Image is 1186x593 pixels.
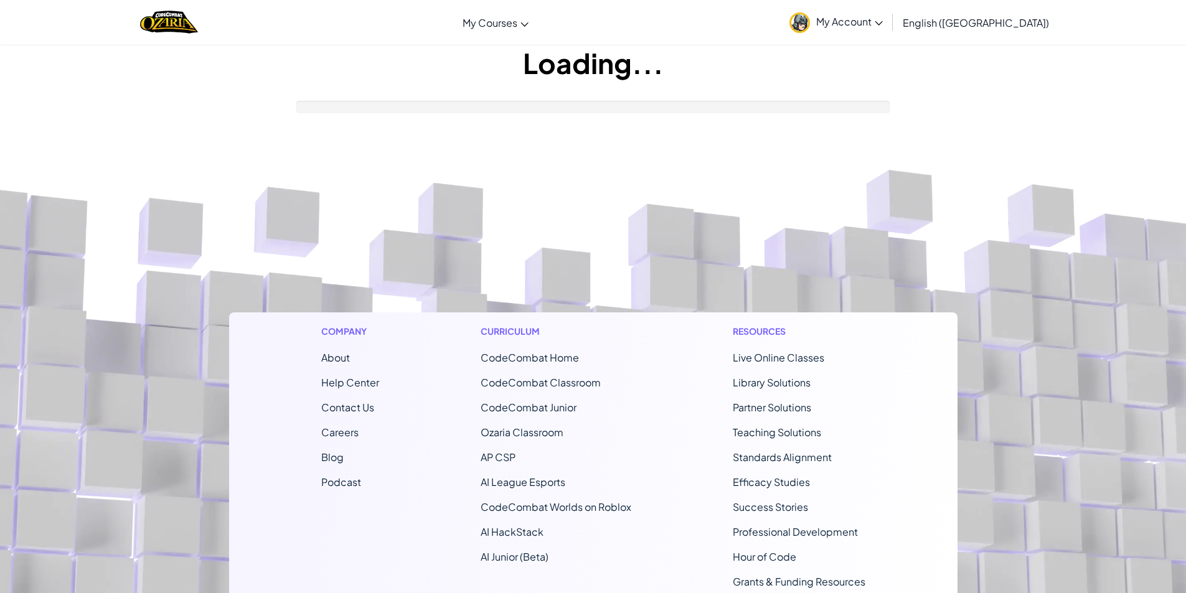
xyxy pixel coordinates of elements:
[897,6,1055,39] a: English ([GEOGRAPHIC_DATA])
[481,401,577,414] a: CodeCombat Junior
[903,16,1049,29] span: English ([GEOGRAPHIC_DATA])
[733,351,824,364] a: Live Online Classes
[733,525,858,538] a: Professional Development
[733,550,796,563] a: Hour of Code
[140,9,198,35] img: Home
[481,351,579,364] span: CodeCombat Home
[481,325,631,338] h1: Curriculum
[733,401,811,414] a: Partner Solutions
[733,376,811,389] a: Library Solutions
[481,550,548,563] a: AI Junior (Beta)
[481,426,563,439] a: Ozaria Classroom
[733,451,832,464] a: Standards Alignment
[321,351,350,364] a: About
[321,475,361,488] a: Podcast
[456,6,535,39] a: My Courses
[481,451,515,464] a: AP CSP
[321,376,379,389] a: Help Center
[816,15,883,28] span: My Account
[321,325,379,338] h1: Company
[481,525,544,538] a: AI HackStack
[321,451,344,464] a: Blog
[481,376,601,389] a: CodeCombat Classroom
[789,12,810,33] img: avatar
[140,9,198,35] a: Ozaria by CodeCombat logo
[321,401,374,414] span: Contact Us
[321,426,359,439] a: Careers
[733,500,808,513] a: Success Stories
[463,16,517,29] span: My Courses
[733,426,821,439] a: Teaching Solutions
[733,575,865,588] a: Grants & Funding Resources
[733,325,865,338] h1: Resources
[783,2,889,42] a: My Account
[733,475,810,488] a: Efficacy Studies
[481,475,565,488] a: AI League Esports
[481,500,631,513] a: CodeCombat Worlds on Roblox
